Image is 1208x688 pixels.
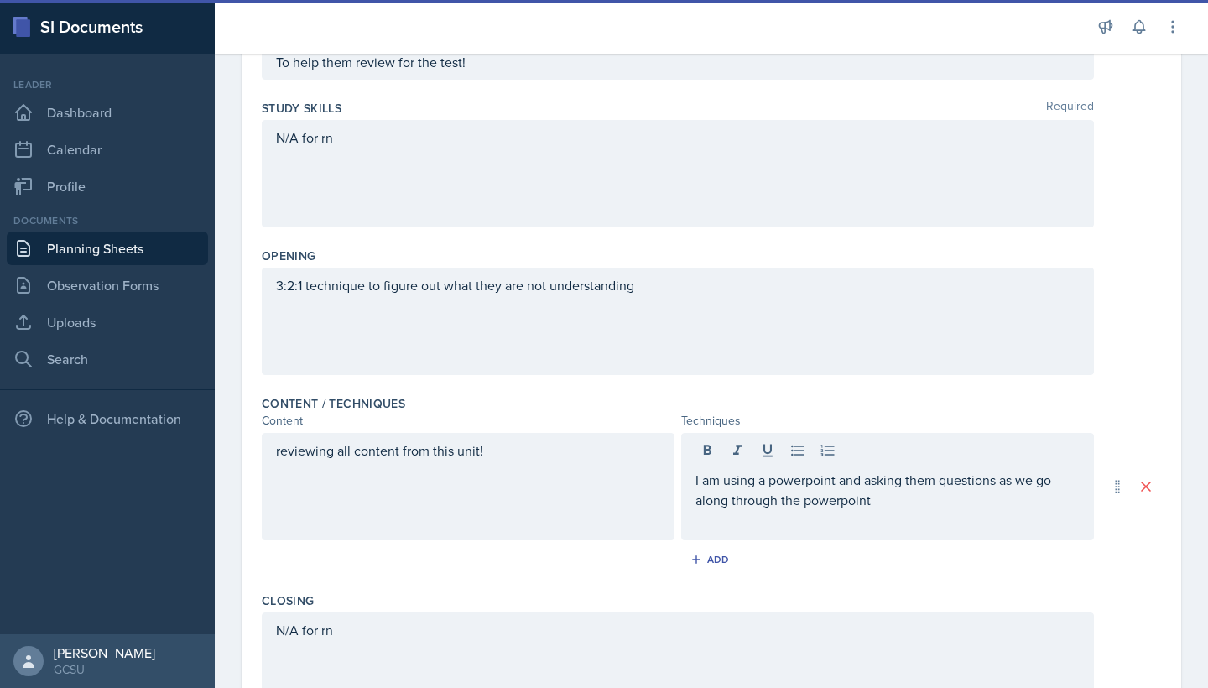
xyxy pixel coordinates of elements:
div: GCSU [54,661,155,678]
p: I am using a powerpoint and asking them questions as we go along through the powerpoint [695,470,1080,510]
div: Help & Documentation [7,402,208,435]
p: reviewing all content from this unit! [276,440,660,461]
a: Uploads [7,305,208,339]
a: Dashboard [7,96,208,129]
p: N/A for rn [276,128,1080,148]
div: Add [694,553,730,566]
div: Content [262,412,674,430]
a: Observation Forms [7,268,208,302]
a: Planning Sheets [7,232,208,265]
a: Calendar [7,133,208,166]
div: Techniques [681,412,1094,430]
label: Opening [262,248,315,264]
p: N/A for rn [276,620,1080,640]
button: Add [685,547,739,572]
div: [PERSON_NAME] [54,644,155,661]
div: Leader [7,77,208,92]
p: 3:2:1 technique to figure out what they are not understanding [276,275,1080,295]
label: Study Skills [262,100,341,117]
p: To help them review for the test! [276,52,1080,72]
label: Closing [262,592,314,609]
label: Content / Techniques [262,395,405,412]
a: Search [7,342,208,376]
a: Profile [7,169,208,203]
div: Documents [7,213,208,228]
span: Required [1046,100,1094,117]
